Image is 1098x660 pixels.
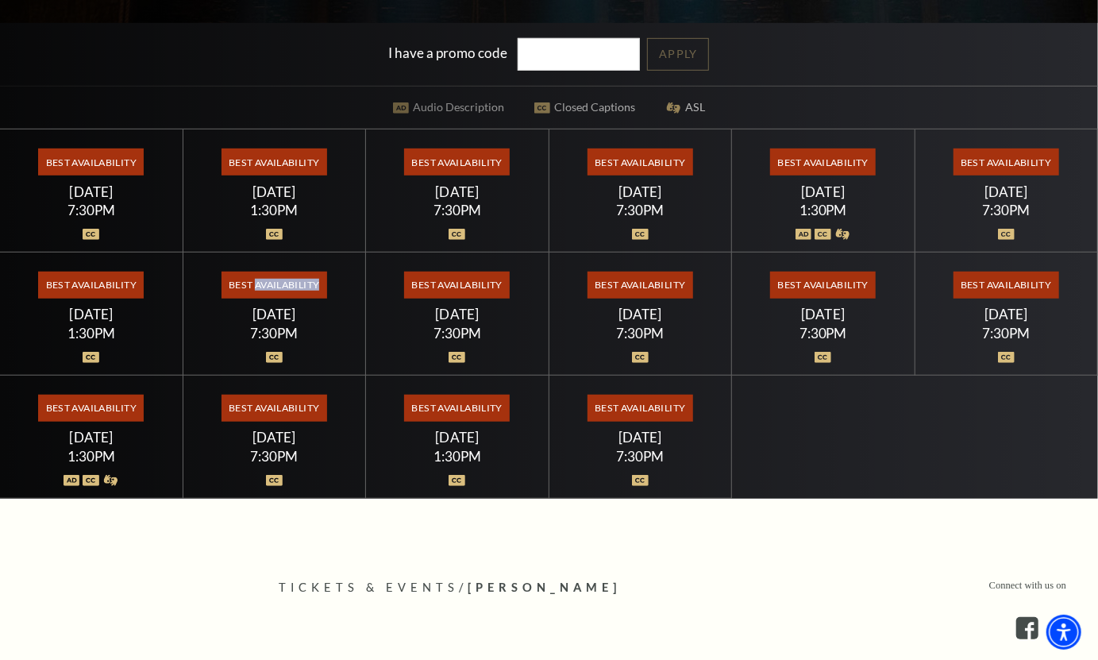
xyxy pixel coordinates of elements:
[202,450,346,463] div: 7:30PM
[468,581,621,594] span: [PERSON_NAME]
[404,395,510,422] span: Best Availability
[770,272,876,299] span: Best Availability
[568,183,712,200] div: [DATE]
[568,326,712,340] div: 7:30PM
[385,450,530,463] div: 1:30PM
[385,183,530,200] div: [DATE]
[385,306,530,322] div: [DATE]
[934,203,1078,217] div: 7:30PM
[279,581,460,594] span: Tickets & Events
[751,183,896,200] div: [DATE]
[38,395,144,422] span: Best Availability
[568,450,712,463] div: 7:30PM
[588,395,693,422] span: Best Availability
[222,395,327,422] span: Best Availability
[989,578,1066,593] p: Connect with us on
[202,326,346,340] div: 7:30PM
[38,149,144,176] span: Best Availability
[751,203,896,217] div: 1:30PM
[389,44,508,61] label: I have a promo code
[404,272,510,299] span: Best Availability
[202,306,346,322] div: [DATE]
[202,203,346,217] div: 1:30PM
[954,149,1059,176] span: Best Availability
[19,183,164,200] div: [DATE]
[588,149,693,176] span: Best Availability
[568,306,712,322] div: [DATE]
[1046,615,1081,650] div: Accessibility Menu
[19,326,164,340] div: 1:30PM
[19,450,164,463] div: 1:30PM
[751,306,896,322] div: [DATE]
[404,149,510,176] span: Best Availability
[770,149,876,176] span: Best Availability
[954,272,1059,299] span: Best Availability
[568,429,712,446] div: [DATE]
[202,183,346,200] div: [DATE]
[222,272,327,299] span: Best Availability
[279,578,819,598] p: /
[385,326,530,340] div: 7:30PM
[19,203,164,217] div: 7:30PM
[385,429,530,446] div: [DATE]
[934,326,1078,340] div: 7:30PM
[19,429,164,446] div: [DATE]
[222,149,327,176] span: Best Availability
[568,203,712,217] div: 7:30PM
[751,326,896,340] div: 7:30PM
[19,306,164,322] div: [DATE]
[385,203,530,217] div: 7:30PM
[934,306,1078,322] div: [DATE]
[934,183,1078,200] div: [DATE]
[588,272,693,299] span: Best Availability
[202,429,346,446] div: [DATE]
[1016,617,1038,639] a: facebook - open in a new tab
[38,272,144,299] span: Best Availability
